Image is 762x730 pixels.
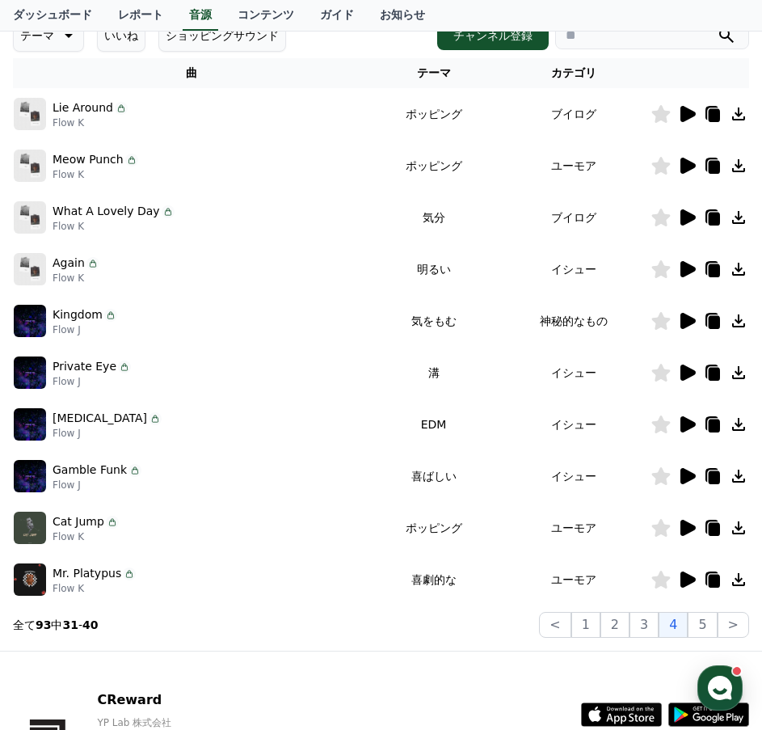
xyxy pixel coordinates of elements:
[14,98,46,130] img: music
[498,58,650,88] th: カテゴリ
[97,19,145,52] button: いいね
[53,375,131,388] p: Flow J
[14,305,46,337] img: music
[539,612,570,638] button: <
[13,617,99,633] p: 全て 中 -
[53,203,160,220] p: What A Lovely Day
[14,201,46,234] img: music
[369,243,497,295] td: 明るい
[36,618,51,631] strong: 93
[369,88,497,140] td: ポッピング
[53,462,127,479] p: Gamble Funk
[498,554,650,606] td: ユーモア
[107,513,208,553] a: チャット
[688,612,717,638] button: 5
[138,538,177,551] span: チャット
[369,58,497,88] th: テーマ
[53,151,124,168] p: Meow Punch
[53,530,119,543] p: Flow K
[14,460,46,492] img: music
[369,450,497,502] td: 喜ばしい
[369,192,497,243] td: 気分
[53,410,147,427] p: [MEDICAL_DATA]
[659,612,688,638] button: 4
[62,618,78,631] strong: 31
[498,192,650,243] td: ブイログ
[53,255,85,272] p: Again
[13,58,369,88] th: 曲
[53,116,128,129] p: Flow K
[14,253,46,285] img: music
[498,399,650,450] td: イシュー
[14,150,46,182] img: music
[53,99,113,116] p: Lie Around
[498,502,650,554] td: ユーモア
[718,612,749,638] button: >
[20,24,54,47] p: テーマ
[369,399,497,450] td: EDM
[14,563,46,596] img: music
[41,537,70,550] span: ホーム
[14,357,46,389] img: music
[369,502,497,554] td: ポッピング
[498,295,650,347] td: 神秘的なもの
[571,612,600,638] button: 1
[369,140,497,192] td: ポッピング
[158,19,286,52] button: ショッピングサウンド
[53,427,162,440] p: Flow J
[629,612,659,638] button: 3
[498,450,650,502] td: イシュー
[53,306,103,323] p: Kingdom
[14,512,46,544] img: music
[13,19,84,52] button: テーマ
[82,618,98,631] strong: 40
[498,88,650,140] td: ブイログ
[53,168,138,181] p: Flow K
[498,347,650,399] td: イシュー
[53,479,141,492] p: Flow J
[369,554,497,606] td: 喜劇的な
[600,612,629,638] button: 2
[97,716,285,729] p: YP Lab 株式会社
[14,408,46,441] img: music
[369,295,497,347] td: 気をもむ
[250,537,269,550] span: 設定
[53,272,99,285] p: Flow K
[5,513,107,553] a: ホーム
[208,513,310,553] a: 設定
[369,347,497,399] td: 溝
[53,220,175,233] p: Flow K
[53,513,104,530] p: Cat Jump
[53,582,136,595] p: Flow K
[53,565,121,582] p: Mr. Platypus
[53,323,117,336] p: Flow J
[437,21,549,50] button: チャンネル登録
[53,358,116,375] p: Private Eye
[498,140,650,192] td: ユーモア
[97,690,285,710] p: CReward
[498,243,650,295] td: イシュー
